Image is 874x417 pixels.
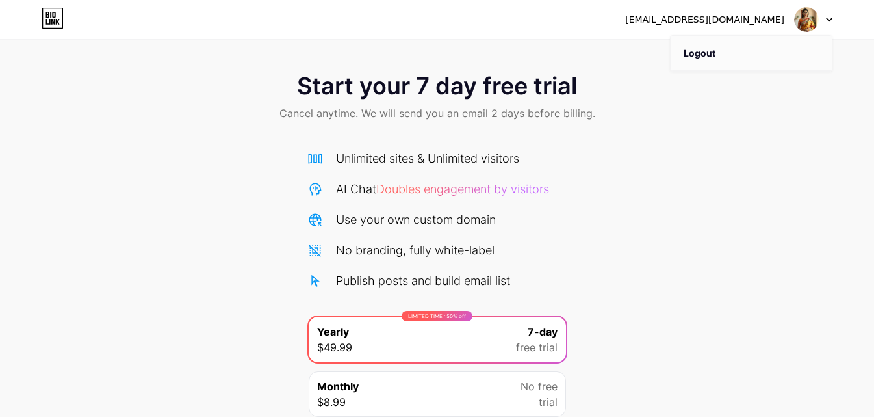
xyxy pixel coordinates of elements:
[336,211,496,228] div: Use your own custom domain
[516,340,558,355] span: free trial
[336,150,519,167] div: Unlimited sites & Unlimited visitors
[794,7,819,32] img: rummyallbonus
[317,379,359,394] span: Monthly
[528,324,558,340] span: 7-day
[279,105,595,121] span: Cancel anytime. We will send you an email 2 days before billing.
[336,180,549,198] div: AI Chat
[336,272,510,289] div: Publish posts and build email list
[521,379,558,394] span: No free
[539,394,558,410] span: trial
[376,182,549,196] span: Doubles engagement by visitors
[297,73,577,99] span: Start your 7 day free trial
[402,311,472,321] div: LIMITED TIME : 50% off
[317,394,346,410] span: $8.99
[625,13,784,27] div: [EMAIL_ADDRESS][DOMAIN_NAME]
[317,340,352,355] span: $49.99
[671,36,832,71] li: Logout
[336,241,495,259] div: No branding, fully white-label
[317,324,349,340] span: Yearly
